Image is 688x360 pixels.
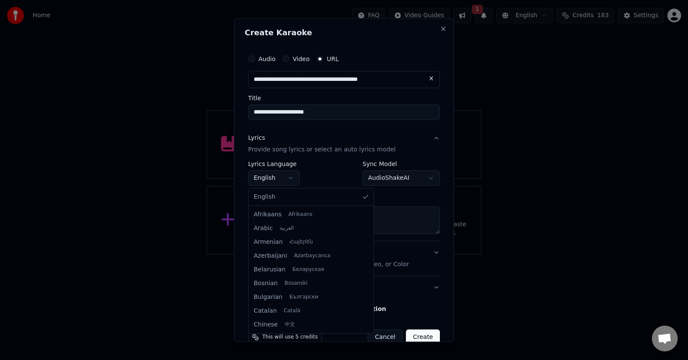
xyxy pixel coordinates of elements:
span: Armenian [254,238,283,246]
span: Bosanski [285,280,307,287]
span: Catalan [254,307,277,315]
span: Belarusian [254,265,286,274]
span: English [254,193,276,201]
span: Chinese [254,320,278,329]
span: Български [289,294,318,301]
span: العربية [279,225,294,232]
span: Azərbaycanca [294,252,330,259]
span: Bosnian [254,279,278,288]
span: Català [284,308,300,314]
span: Беларуская [292,266,324,273]
span: Afrikaans [289,211,313,218]
span: 中文 [285,321,295,328]
span: Bulgarian [254,293,283,302]
span: Arabic [254,224,273,233]
span: Afrikaans [254,210,282,219]
span: Հայերեն [290,239,313,246]
span: Azerbaijani [254,252,287,260]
